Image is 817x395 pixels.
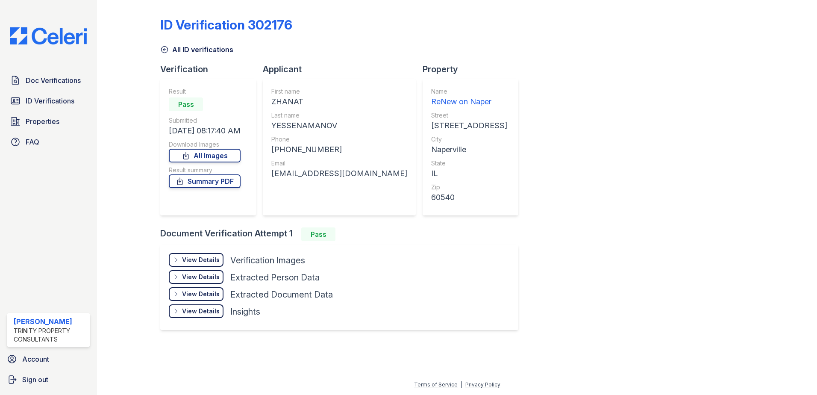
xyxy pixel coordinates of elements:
div: Result [169,87,241,96]
div: View Details [182,273,220,281]
div: View Details [182,290,220,298]
div: Document Verification Attempt 1 [160,227,525,241]
div: [PERSON_NAME] [14,316,87,327]
span: ID Verifications [26,96,74,106]
a: Sign out [3,371,94,388]
div: Trinity Property Consultants [14,327,87,344]
span: Doc Verifications [26,75,81,85]
div: Name [431,87,507,96]
div: View Details [182,256,220,264]
div: Property [423,63,525,75]
div: Verification Images [230,254,305,266]
div: Last name [271,111,407,120]
div: Naperville [431,144,507,156]
div: Email [271,159,407,168]
div: Result summary [169,166,241,174]
a: Doc Verifications [7,72,90,89]
div: | [461,381,462,388]
span: FAQ [26,137,39,147]
div: Verification [160,63,263,75]
div: Extracted Person Data [230,271,320,283]
a: Account [3,351,94,368]
div: [PHONE_NUMBER] [271,144,407,156]
div: IL [431,168,507,180]
span: Properties [26,116,59,127]
div: View Details [182,307,220,315]
a: Summary PDF [169,174,241,188]
div: Zip [431,183,507,192]
img: CE_Logo_Blue-a8612792a0a2168367f1c8372b55b34899dd931a85d93a1a3d3e32e68fde9ad4.png [3,27,94,44]
div: Phone [271,135,407,144]
div: Pass [301,227,335,241]
a: Properties [7,113,90,130]
div: 60540 [431,192,507,203]
div: ZHANAT [271,96,407,108]
span: Sign out [22,374,48,385]
div: Extracted Document Data [230,289,333,301]
span: Account [22,354,49,364]
a: Terms of Service [414,381,458,388]
div: [EMAIL_ADDRESS][DOMAIN_NAME] [271,168,407,180]
a: Privacy Policy [465,381,500,388]
a: Name ReNew on Naper [431,87,507,108]
a: All Images [169,149,241,162]
div: Download Images [169,140,241,149]
div: YESSENAMANOV [271,120,407,132]
div: First name [271,87,407,96]
div: Submitted [169,116,241,125]
a: All ID verifications [160,44,233,55]
a: FAQ [7,133,90,150]
div: Insights [230,306,260,318]
a: ID Verifications [7,92,90,109]
div: Street [431,111,507,120]
div: ID Verification 302176 [160,17,292,32]
div: [STREET_ADDRESS] [431,120,507,132]
div: Applicant [263,63,423,75]
div: ReNew on Naper [431,96,507,108]
div: State [431,159,507,168]
div: City [431,135,507,144]
div: [DATE] 08:17:40 AM [169,125,241,137]
div: Pass [169,97,203,111]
